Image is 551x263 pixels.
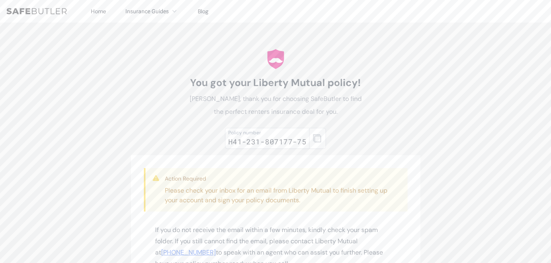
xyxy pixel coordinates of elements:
a: Home [91,8,106,15]
h3: Action Required [165,175,401,183]
button: Insurance Guides [125,6,178,16]
p: Please check your inbox for an email from Liberty Mutual to finish setting up your account and si... [165,186,401,205]
a: [PHONE_NUMBER] [161,248,216,257]
h1: You got your Liberty Mutual policy! [186,76,366,89]
div: H41-231-807177-75 [228,136,307,147]
div: Policy number [228,129,307,136]
img: SafeButler Text Logo [6,8,67,14]
p: [PERSON_NAME], thank you for choosing SafeButler to find the perfect renters insurance deal for you. [186,92,366,118]
a: Blog [198,8,209,15]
